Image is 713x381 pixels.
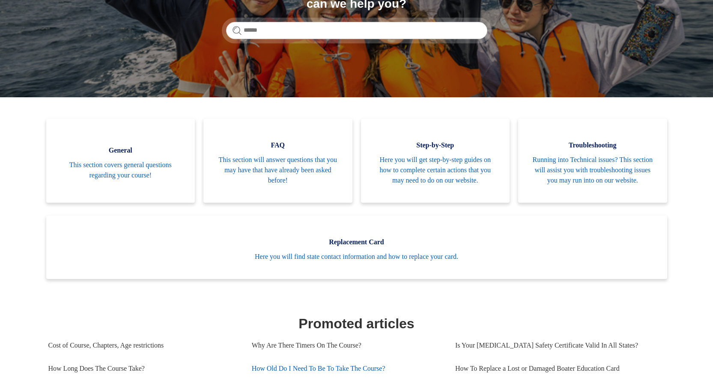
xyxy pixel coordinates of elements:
[48,313,665,334] h1: Promoted articles
[518,119,667,203] a: Troubleshooting Running into Technical issues? This section will assist you with troubleshooting ...
[252,357,442,380] a: How Old Do I Need To Be To Take The Course?
[48,357,239,380] a: How Long Does The Course Take?
[46,119,195,203] a: General This section covers general questions regarding your course!
[59,252,654,262] span: Here you will find state contact information and how to replace your card.
[252,334,442,357] a: Why Are There Timers On The Course?
[59,237,654,247] span: Replacement Card
[46,216,667,279] a: Replacement Card Here you will find state contact information and how to replace your card.
[59,145,182,156] span: General
[216,140,340,150] span: FAQ
[455,334,659,357] a: Is Your [MEDICAL_DATA] Safety Certificate Valid In All States?
[226,22,487,39] input: Search
[203,119,352,203] a: FAQ This section will answer questions that you may have that have already been asked before!
[374,140,497,150] span: Step-by-Step
[361,119,510,203] a: Step-by-Step Here you will get step-by-step guides on how to complete certain actions that you ma...
[48,334,239,357] a: Cost of Course, Chapters, Age restrictions
[455,357,659,380] a: How To Replace a Lost or Damaged Boater Education Card
[531,155,654,186] span: Running into Technical issues? This section will assist you with troubleshooting issues you may r...
[216,155,340,186] span: This section will answer questions that you may have that have already been asked before!
[59,160,182,180] span: This section covers general questions regarding your course!
[531,140,654,150] span: Troubleshooting
[374,155,497,186] span: Here you will get step-by-step guides on how to complete certain actions that you may need to do ...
